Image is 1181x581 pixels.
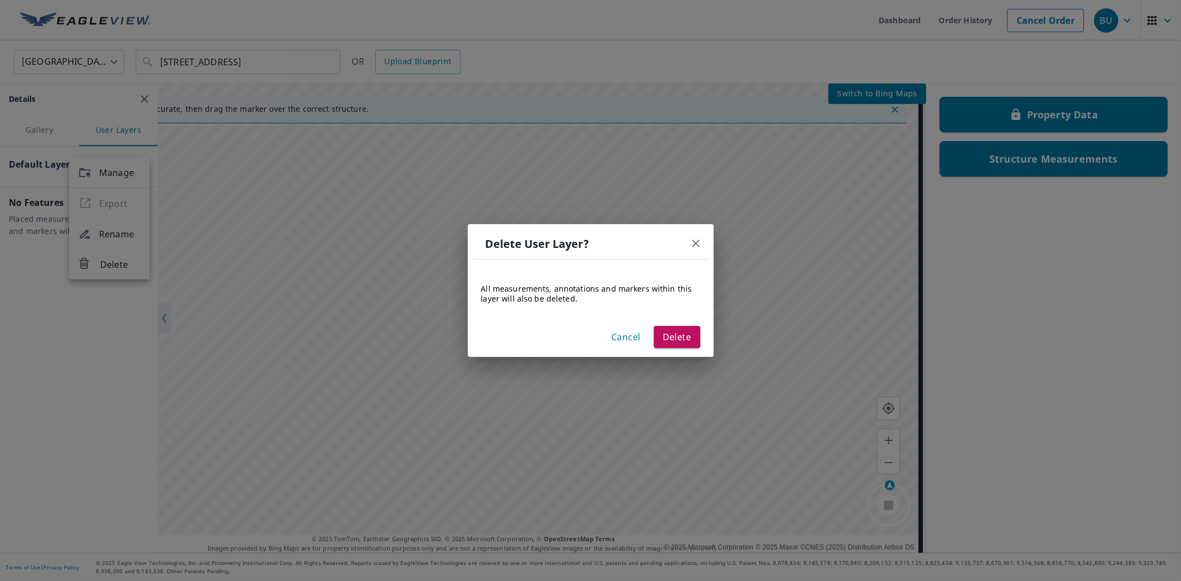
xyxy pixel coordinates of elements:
[683,229,709,259] button: Close
[611,329,641,345] span: Cancel
[481,284,700,304] p: All measurements, annotations and markers within this layer will also be deleted.
[607,326,645,348] button: Cancel
[654,326,700,348] button: Delete
[486,237,590,250] h3: Delete User Layer?
[663,329,692,345] span: Delete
